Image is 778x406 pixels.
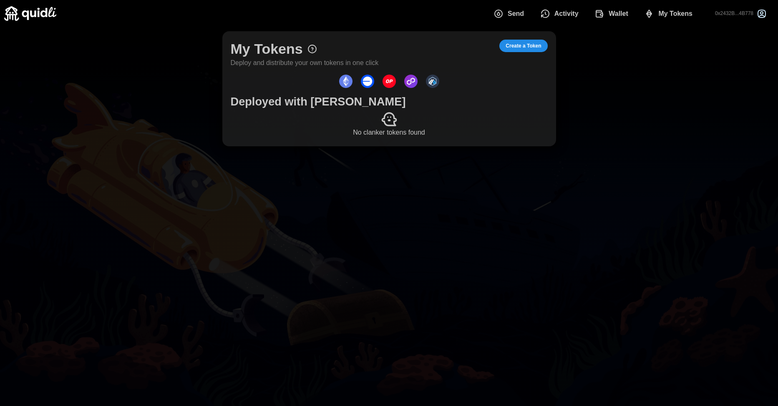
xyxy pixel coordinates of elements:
button: Base [359,73,376,90]
button: 0x2432B...4B778 [708,2,774,26]
img: Base [361,75,374,88]
button: Ethereum [337,73,355,90]
img: Polygon [404,75,418,88]
span: Activity [554,5,579,22]
button: Arbitrum [424,73,441,90]
span: My Tokens [658,5,692,22]
p: No clanker tokens found [231,128,548,138]
p: Deploy and distribute your own tokens in one click [231,58,379,68]
img: Optimism [383,75,396,88]
button: Optimism [380,73,398,90]
button: Wallet [588,5,638,23]
button: Activity [534,5,588,23]
span: Send [508,5,524,22]
p: 0x2432B...4B778 [715,10,753,17]
img: Quidli [4,6,56,21]
h1: Deployed with [PERSON_NAME] [231,94,548,109]
button: Polygon [402,73,420,90]
button: Create a Token [499,40,547,52]
button: My Tokens [638,5,702,23]
button: Send [487,5,534,23]
img: Arbitrum [426,75,439,88]
span: Wallet [609,5,628,22]
h1: My Tokens [231,40,303,58]
img: Ethereum [339,75,352,88]
span: Create a Token [506,40,541,52]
